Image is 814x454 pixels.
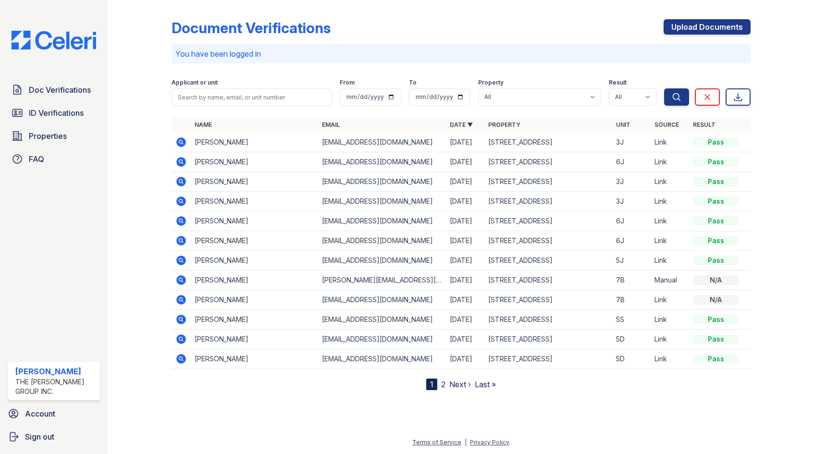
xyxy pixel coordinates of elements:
td: [PERSON_NAME] [191,310,319,330]
div: Pass [693,157,739,167]
td: Manual [651,270,689,290]
td: [PERSON_NAME] [191,231,319,251]
td: Link [651,330,689,349]
td: [STREET_ADDRESS] [484,349,612,369]
td: [DATE] [446,310,484,330]
td: 3J [612,172,651,192]
a: ID Verifications [8,103,100,123]
td: [STREET_ADDRESS] [484,231,612,251]
td: Link [651,251,689,270]
a: Properties [8,126,100,146]
td: [DATE] [446,192,484,211]
a: Property [488,121,520,128]
td: 6J [612,231,651,251]
label: From [340,79,355,86]
img: CE_Logo_Blue-a8612792a0a2168367f1c8372b55b34899dd931a85d93a1a3d3e32e68fde9ad4.png [4,31,104,49]
td: [PERSON_NAME][EMAIL_ADDRESS][DOMAIN_NAME] [318,270,446,290]
div: Pass [693,177,739,186]
a: Privacy Policy [470,439,509,446]
div: Pass [693,196,739,206]
td: [EMAIL_ADDRESS][DOMAIN_NAME] [318,349,446,369]
td: Link [651,152,689,172]
a: Account [4,404,104,423]
td: [PERSON_NAME] [191,349,319,369]
a: Email [322,121,340,128]
td: [DATE] [446,231,484,251]
label: Applicant or unit [172,79,218,86]
a: Sign out [4,427,104,446]
td: 7B [612,270,651,290]
td: [EMAIL_ADDRESS][DOMAIN_NAME] [318,251,446,270]
td: 5D [612,330,651,349]
td: [DATE] [446,172,484,192]
label: Property [478,79,504,86]
div: N/A [693,295,739,305]
td: 6J [612,152,651,172]
div: Pass [693,216,739,226]
td: [DATE] [446,349,484,369]
td: [EMAIL_ADDRESS][DOMAIN_NAME] [318,172,446,192]
td: [DATE] [446,270,484,290]
td: 3J [612,192,651,211]
td: 5S [612,310,651,330]
td: [DATE] [446,251,484,270]
td: [STREET_ADDRESS] [484,133,612,152]
td: [PERSON_NAME] [191,172,319,192]
td: [STREET_ADDRESS] [484,192,612,211]
a: Unit [616,121,630,128]
td: [PERSON_NAME] [191,192,319,211]
div: The [PERSON_NAME] Group Inc. [15,377,96,396]
td: Link [651,231,689,251]
span: Doc Verifications [29,84,91,96]
td: Link [651,211,689,231]
td: Link [651,349,689,369]
div: Pass [693,354,739,364]
div: 1 [426,379,437,390]
td: [EMAIL_ADDRESS][DOMAIN_NAME] [318,152,446,172]
div: | [465,439,467,446]
td: 3J [612,133,651,152]
a: Next › [449,380,471,389]
a: FAQ [8,149,100,169]
div: N/A [693,275,739,285]
td: [PERSON_NAME] [191,290,319,310]
td: Link [651,172,689,192]
td: [PERSON_NAME] [191,211,319,231]
div: Pass [693,334,739,344]
td: [DATE] [446,152,484,172]
a: Doc Verifications [8,80,100,99]
a: Date ▼ [450,121,473,128]
div: Pass [693,236,739,245]
td: [STREET_ADDRESS] [484,172,612,192]
div: Pass [693,137,739,147]
td: [PERSON_NAME] [191,152,319,172]
input: Search by name, email, or unit number [172,88,332,106]
td: Link [651,310,689,330]
td: [EMAIL_ADDRESS][DOMAIN_NAME] [318,211,446,231]
td: [PERSON_NAME] [191,270,319,290]
a: Terms of Service [412,439,461,446]
td: [STREET_ADDRESS] [484,330,612,349]
span: Account [25,408,55,419]
td: [EMAIL_ADDRESS][DOMAIN_NAME] [318,290,446,310]
td: 5D [612,349,651,369]
span: FAQ [29,153,44,165]
td: [DATE] [446,133,484,152]
a: Upload Documents [664,19,751,35]
td: 7B [612,290,651,310]
td: [STREET_ADDRESS] [484,211,612,231]
td: [DATE] [446,330,484,349]
td: [STREET_ADDRESS] [484,152,612,172]
td: [STREET_ADDRESS] [484,251,612,270]
td: [PERSON_NAME] [191,133,319,152]
p: You have been logged in [175,48,747,60]
td: Link [651,192,689,211]
a: 2 [441,380,445,389]
td: [PERSON_NAME] [191,251,319,270]
div: Document Verifications [172,19,331,37]
td: [EMAIL_ADDRESS][DOMAIN_NAME] [318,231,446,251]
td: Link [651,133,689,152]
td: 6J [612,211,651,231]
label: To [409,79,417,86]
